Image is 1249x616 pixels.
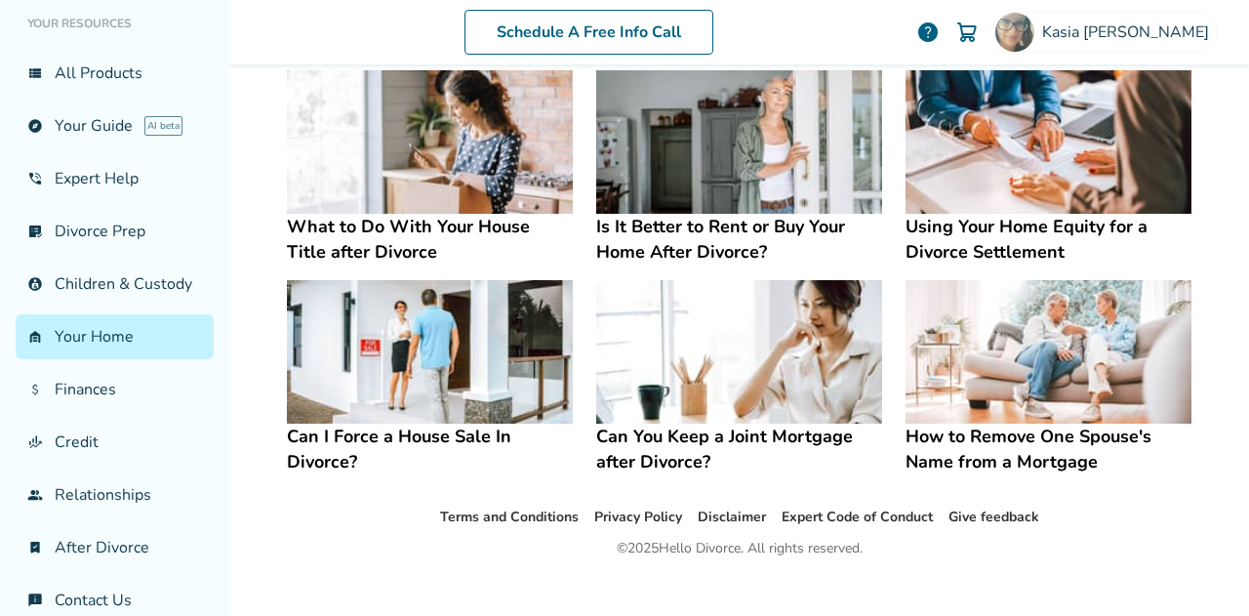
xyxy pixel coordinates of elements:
a: attach_moneyFinances [16,367,214,412]
a: exploreYour GuideAI beta [16,103,214,148]
iframe: Chat Widget [1151,522,1249,616]
h4: Is It Better to Rent or Buy Your Home After Divorce? [596,214,882,265]
a: list_alt_checkDivorce Prep [16,209,214,254]
a: bookmark_checkAfter Divorce [16,525,214,570]
h4: Can You Keep a Joint Mortgage after Divorce? [596,424,882,474]
span: view_list [27,65,43,81]
a: Can I Force a House Sale In Divorce?Can I Force a House Sale In Divorce? [287,280,573,474]
a: help [916,21,940,44]
a: finance_modeCredit [16,420,214,465]
span: garage_home [27,329,43,345]
span: attach_money [27,382,43,397]
li: Disclaimer [698,506,766,529]
span: explore [27,118,43,134]
a: Terms and Conditions [440,508,579,526]
h4: How to Remove One Spouse's Name from a Mortgage [906,424,1191,474]
img: Can You Keep a Joint Mortgage after Divorce? [596,280,882,424]
span: list_alt_check [27,224,43,239]
h4: Can I Force a House Sale In Divorce? [287,424,573,474]
li: Your Resources [16,4,214,43]
a: phone_in_talkExpert Help [16,156,214,201]
a: groupRelationships [16,472,214,517]
span: group [27,487,43,503]
a: view_listAll Products [16,51,214,96]
a: account_childChildren & Custody [16,262,214,307]
span: AI beta [144,116,182,136]
a: Privacy Policy [594,508,682,526]
h4: Using Your Home Equity for a Divorce Settlement [906,214,1191,265]
span: bookmark_check [27,540,43,555]
span: phone_in_talk [27,171,43,186]
a: What to Do With Your House Title after DivorceWhat to Do With Your House Title after Divorce [287,70,573,265]
a: Schedule A Free Info Call [464,10,713,55]
span: finance_mode [27,434,43,450]
img: Can I Force a House Sale In Divorce? [287,280,573,424]
span: Kasia [PERSON_NAME] [1042,21,1217,43]
a: How to Remove One Spouse's Name from a MortgageHow to Remove One Spouse's Name from a Mortgage [906,280,1191,474]
img: Kasia Williams [995,13,1034,52]
a: Is It Better to Rent or Buy Your Home After Divorce?Is It Better to Rent or Buy Your Home After D... [596,70,882,265]
a: garage_homeYour Home [16,314,214,359]
img: What to Do With Your House Title after Divorce [287,70,573,214]
img: How to Remove One Spouse's Name from a Mortgage [906,280,1191,424]
a: Expert Code of Conduct [782,508,933,526]
span: chat_info [27,593,43,608]
img: Cart [955,21,979,44]
a: Can You Keep a Joint Mortgage after Divorce?Can You Keep a Joint Mortgage after Divorce? [596,280,882,474]
span: account_child [27,276,43,292]
a: Using Your Home Equity for a Divorce SettlementUsing Your Home Equity for a Divorce Settlement [906,70,1191,265]
img: Is It Better to Rent or Buy Your Home After Divorce? [596,70,882,214]
div: © 2025 Hello Divorce. All rights reserved. [617,537,863,560]
img: Using Your Home Equity for a Divorce Settlement [906,70,1191,214]
h4: What to Do With Your House Title after Divorce [287,214,573,265]
li: Give feedback [948,506,1039,529]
